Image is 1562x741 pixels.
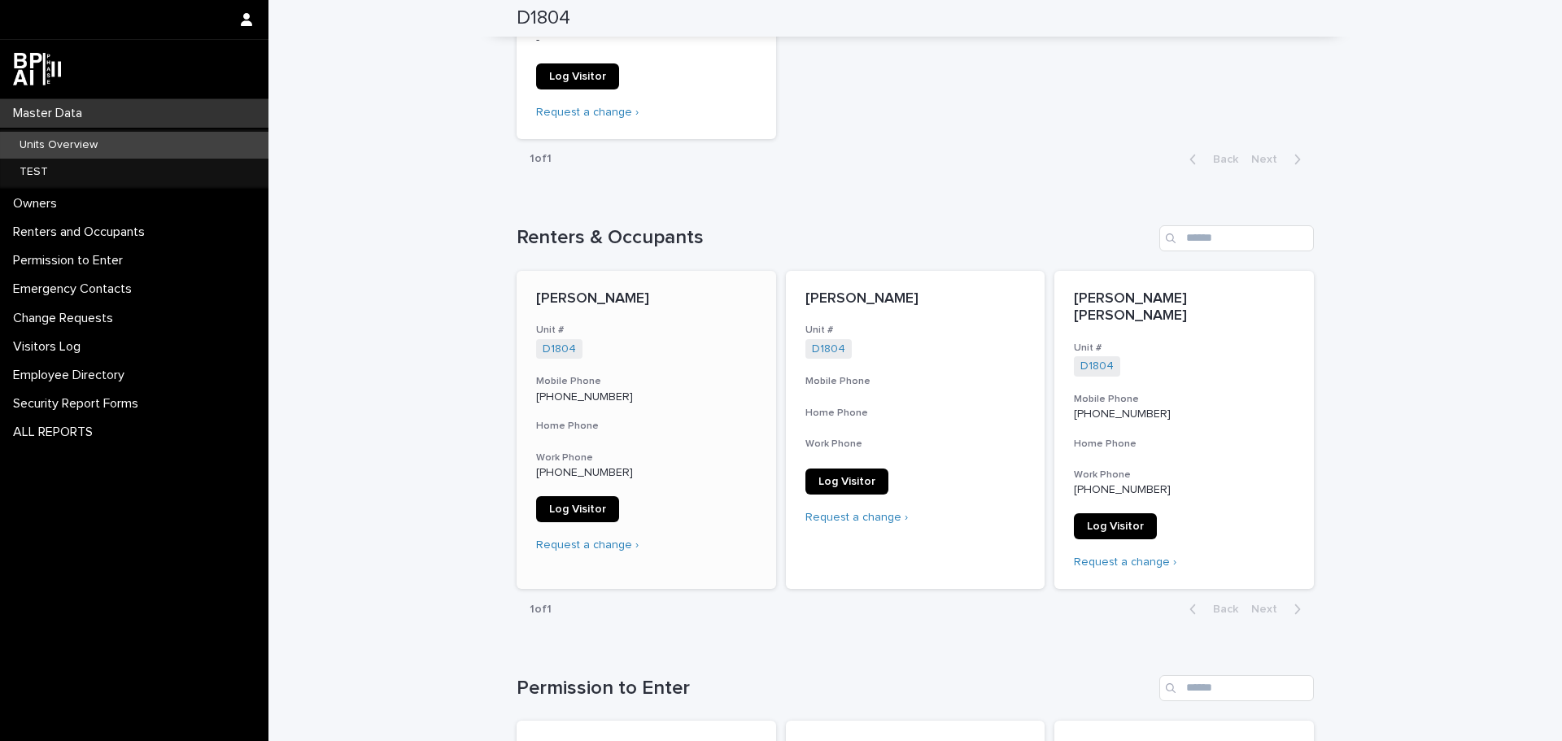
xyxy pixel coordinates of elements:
p: Renters and Occupants [7,224,158,240]
img: dwgmcNfxSF6WIOOXiGgu [13,53,61,85]
p: [PERSON_NAME] [805,290,1026,308]
a: Log Visitor [805,469,888,495]
a: [PHONE_NUMBER] [536,391,633,403]
p: 1 of 1 [517,139,565,179]
p: Permission to Enter [7,253,136,268]
p: Units Overview [7,138,111,152]
span: Back [1203,604,1238,615]
a: [PHONE_NUMBER] [536,467,633,478]
h3: Mobile Phone [536,375,757,388]
a: Log Visitor [536,496,619,522]
p: Change Requests [7,311,126,326]
h3: Unit # [536,324,757,337]
h1: Renters & Occupants [517,226,1153,250]
p: ALL REPORTS [7,425,106,440]
p: Master Data [7,106,95,121]
a: Request a change › [1074,556,1176,568]
span: Log Visitor [818,476,875,487]
p: Visitors Log [7,339,94,355]
span: Next [1251,154,1287,165]
h3: Mobile Phone [805,375,1026,388]
span: Next [1251,604,1287,615]
a: Log Visitor [1074,513,1157,539]
p: Security Report Forms [7,396,151,412]
h3: Home Phone [1074,438,1294,451]
h3: Home Phone [536,420,757,433]
input: Search [1159,225,1314,251]
h1: Permission to Enter [517,677,1153,700]
span: Log Visitor [549,503,606,515]
a: [PERSON_NAME] [PERSON_NAME]Unit #D1804 Mobile Phone[PHONE_NUMBER]Home PhoneWork Phone[PHONE_NUMBE... [1054,271,1314,589]
a: Request a change › [536,539,639,551]
h3: Work Phone [1074,469,1294,482]
a: [PERSON_NAME]Unit #D1804 Mobile Phone[PHONE_NUMBER]Home PhoneWork Phone[PHONE_NUMBER]Log VisitorR... [517,271,776,589]
p: 1 of 1 [517,590,565,630]
a: Request a change › [536,107,639,118]
span: Log Visitor [549,71,606,82]
span: Back [1203,154,1238,165]
a: [PHONE_NUMBER] [1074,484,1171,495]
a: D1804 [812,342,845,356]
h3: Unit # [1074,342,1294,355]
a: Log Visitor [536,63,619,89]
p: Owners [7,196,70,211]
h3: Home Phone [805,407,1026,420]
p: Emergency Contacts [7,281,145,297]
button: Back [1176,152,1245,167]
button: Back [1176,602,1245,617]
a: Request a change › [805,512,908,523]
p: TEST [7,165,61,179]
h2: D1804 [517,7,570,30]
p: Employee Directory [7,368,137,383]
span: Log Visitor [1087,521,1144,532]
a: [PERSON_NAME]Unit #D1804 Mobile PhoneHome PhoneWork PhoneLog VisitorRequest a change › [786,271,1045,589]
button: Next [1245,152,1314,167]
input: Search [1159,675,1314,701]
a: D1804 [1080,360,1114,373]
a: [PHONE_NUMBER] [1074,408,1171,420]
p: [PERSON_NAME] [PERSON_NAME] [1074,290,1294,325]
p: - [536,33,757,47]
button: Next [1245,602,1314,617]
h3: Mobile Phone [1074,393,1294,406]
p: [PERSON_NAME] [536,290,757,308]
h3: Work Phone [805,438,1026,451]
h3: Unit # [805,324,1026,337]
a: D1804 [543,342,576,356]
h3: Work Phone [536,451,757,464]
